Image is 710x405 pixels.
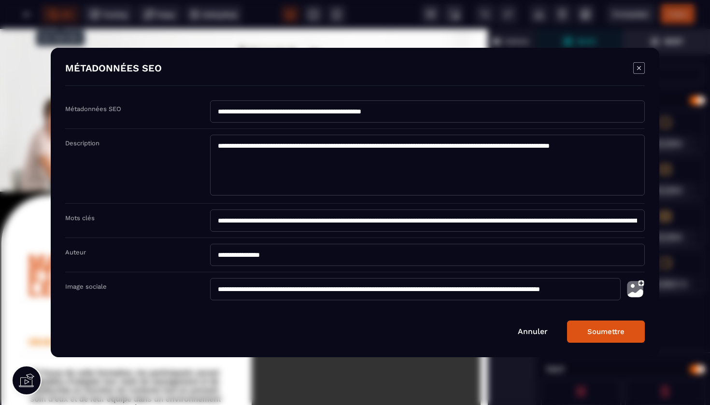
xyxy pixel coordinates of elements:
text: À l'issue de cette formation, les participants seront capables d'adapter leur style de management... [28,337,223,386]
button: Soumettre [567,321,645,343]
p: MANAGEMENT ET LEADERSHIP [28,226,206,266]
p: OBJECTIFS PEDAGOGIQUES [28,307,206,320]
label: Image sociale [65,283,107,290]
a: Annuler [518,327,548,336]
label: Description [65,140,99,147]
h4: MÉTADONNÉES SEO [65,62,162,76]
label: Mots clés [65,214,95,222]
label: Métadonnées SEO [65,105,121,112]
img: photo-upload.002a6cb0.svg [625,278,645,300]
label: Auteur [65,249,86,256]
